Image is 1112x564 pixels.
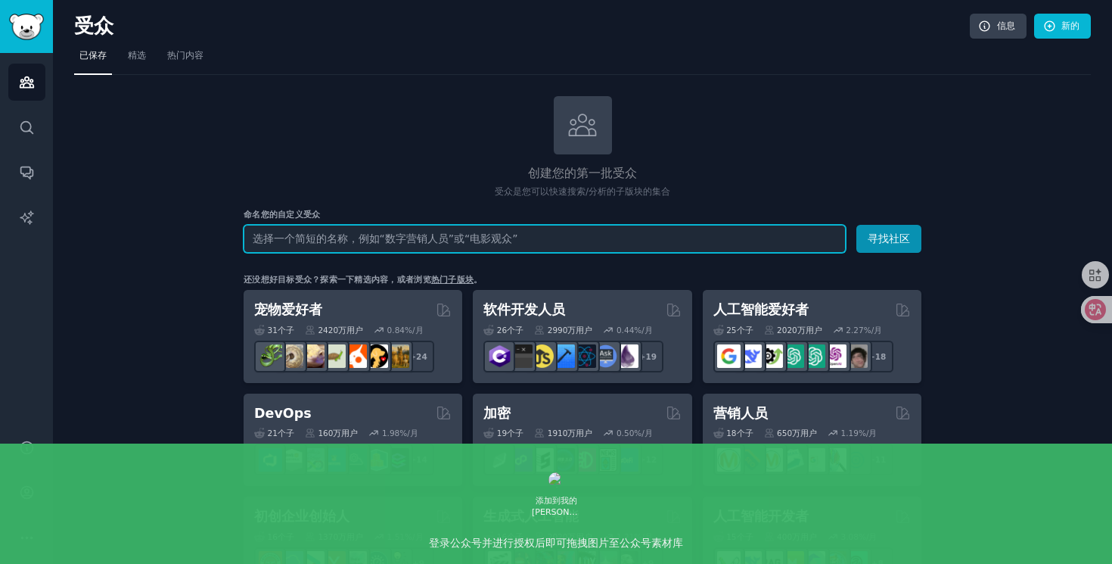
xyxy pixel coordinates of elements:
[495,186,670,197] font: 受众是您可以快速搜索/分析的子版块的集合
[737,326,753,335] font: 个子
[79,50,107,61] font: 已保存
[781,344,804,368] img: chatgpt_prompt设计
[387,326,405,335] font: 0.84
[1061,20,1079,31] font: 新的
[573,344,596,368] img: 反应性
[859,428,877,438] font: %/月
[846,326,863,335] font: 2.27
[713,302,809,317] font: 人工智能爱好者
[431,275,474,284] a: 热门子版块
[382,428,399,438] font: 1.98
[343,344,367,368] img: 玄凤鹦鹉
[507,326,523,335] font: 个子
[717,344,741,368] img: GoogleGeminiAI
[548,428,576,438] font: 1910万
[875,352,887,361] font: 18
[841,428,859,438] font: 1.19
[507,428,523,438] font: 个子
[997,20,1015,31] font: 信息
[1034,14,1091,39] a: 新的
[509,344,533,368] img: 软件
[594,344,617,368] img: 询问计算机科学
[823,344,846,368] img: OpenAIDev
[576,428,592,438] font: 用户
[713,406,768,421] font: 营销人员
[322,344,346,368] img: 龟
[244,210,320,219] font: 命名您的自定义受众
[341,428,358,438] font: 用户
[738,344,762,368] img: DeepSeek
[800,428,817,438] font: 用户
[639,352,646,361] font: +
[576,326,592,335] font: 用户
[74,14,113,37] font: 受众
[777,428,800,438] font: 650万
[615,344,638,368] img: 灵丹妙药
[278,326,294,335] font: 个子
[318,326,346,335] font: 2420万
[399,428,418,438] font: %/月
[488,344,511,368] img: csharp
[268,428,278,438] font: 21
[259,344,282,368] img: 爬虫学
[254,302,322,317] font: 宠物爱好者
[483,406,511,421] font: 加密
[244,225,846,253] input: 选择一个简短的名称，例如“数字营销人员”或“电影观众”
[9,14,44,40] img: GummySearch 徽标
[318,428,341,438] font: 160万
[416,352,427,361] font: 24
[868,232,910,245] font: 寻找社区
[474,275,482,284] font: 。
[128,50,146,61] font: 精选
[167,50,203,61] font: 热门内容
[806,326,822,335] font: 用户
[551,344,575,368] img: iOS编程
[497,326,507,335] font: 26
[726,428,736,438] font: 18
[278,428,294,438] font: 个子
[280,344,303,368] img: 球蟒
[617,428,634,438] font: 0.50
[268,326,278,335] font: 31
[856,225,921,253] button: 寻找社区
[497,428,507,438] font: 19
[970,14,1027,39] a: 信息
[346,326,363,335] font: 用户
[365,344,388,368] img: 宠物建议
[301,344,325,368] img: 豹纹壁虎
[386,344,409,368] img: 犬种
[864,326,883,335] font: %/月
[634,326,653,335] font: %/月
[162,44,209,75] a: 热门内容
[254,406,312,421] font: DevOps
[645,352,657,361] font: 19
[726,326,736,335] font: 25
[530,344,554,368] img: 学习JavaScript
[802,344,825,368] img: chatgpt_prompts_
[777,326,806,335] font: 2020万
[548,326,576,335] font: 2990万
[759,344,783,368] img: AI工具目录
[844,344,868,368] img: 人工智能
[74,44,112,75] a: 已保存
[123,44,151,75] a: 精选
[405,326,424,335] font: %/月
[617,326,634,335] font: 0.44
[244,275,431,284] font: 还没想好目标受众？探索一下精选内容，或者浏览
[483,302,565,317] font: 软件开发人员
[528,166,637,180] font: 创建您的第一批受众
[634,428,653,438] font: %/月
[737,428,753,438] font: 个子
